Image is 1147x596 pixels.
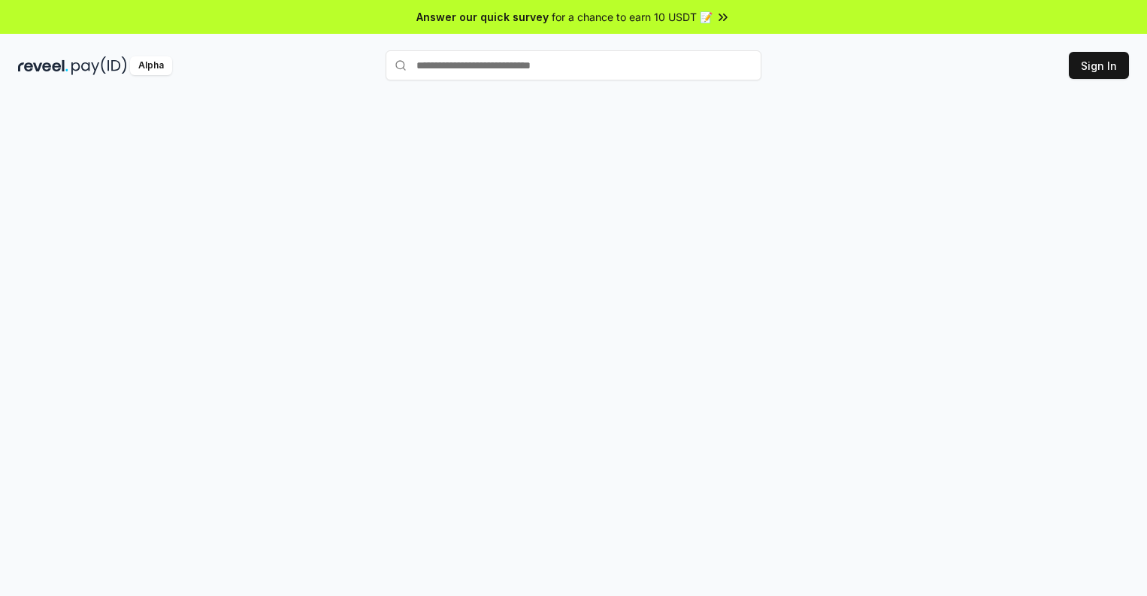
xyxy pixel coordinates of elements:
[130,56,172,75] div: Alpha
[552,9,713,25] span: for a chance to earn 10 USDT 📝
[71,56,127,75] img: pay_id
[1069,52,1129,79] button: Sign In
[416,9,549,25] span: Answer our quick survey
[18,56,68,75] img: reveel_dark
